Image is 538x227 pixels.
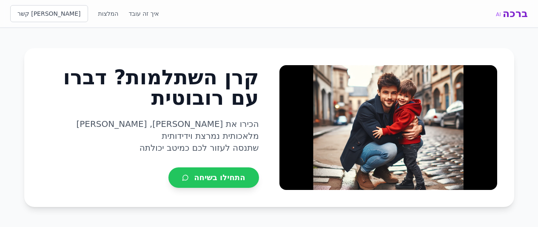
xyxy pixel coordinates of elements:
img: אב וילד מחייכים [279,65,497,190]
span: ברכה [503,7,528,20]
span: AI [496,11,501,18]
a: ברכהAI [496,7,528,20]
a: איך זה עובד [128,9,159,18]
a: המלצות [98,9,119,18]
span: התחילו בשיחה [194,172,245,184]
h1: קרן השתלמות? דברו עם רובוטית [41,67,259,108]
button: התחילו בשיחה [168,167,259,188]
button: [PERSON_NAME] קשר [10,5,88,22]
p: הכירו את [PERSON_NAME], [PERSON_NAME] מלאכותית נמרצת וידידותית שתנסה לעזור לכם כמיטב יכולתה [41,118,259,154]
